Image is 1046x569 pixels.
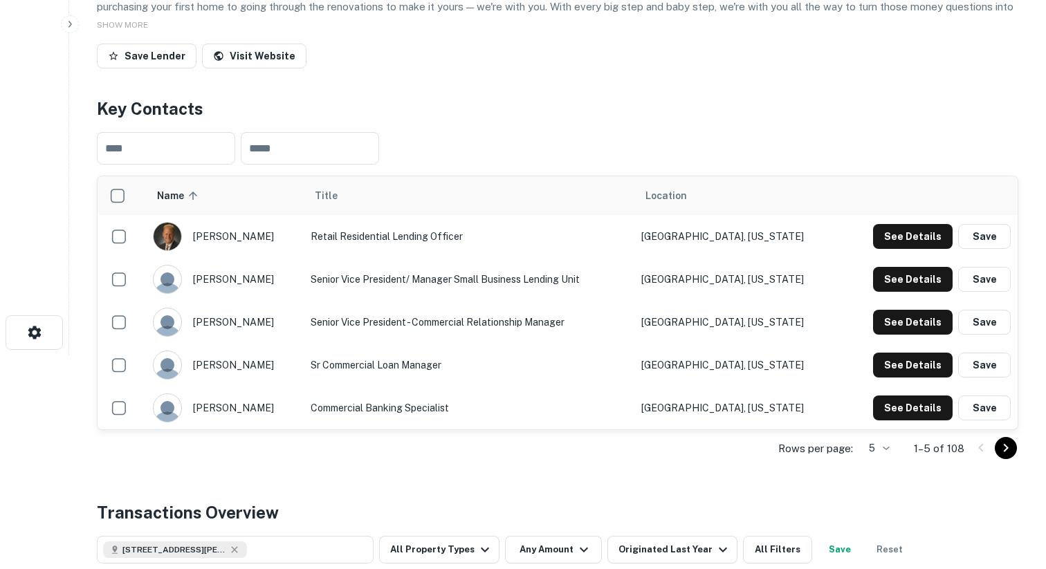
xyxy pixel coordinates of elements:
[914,440,964,457] p: 1–5 of 108
[618,541,731,558] div: Originated Last Year
[304,176,634,215] th: Title
[122,543,226,556] span: [STREET_ADDRESS][PERSON_NAME]
[873,224,953,249] button: See Details
[304,258,634,301] td: Senior Vice President/ Manager Small Business Lending Unit
[146,176,304,215] th: Name
[873,395,953,420] button: See Details
[153,222,297,251] div: [PERSON_NAME]
[379,536,499,563] button: All Property Types
[154,394,181,422] img: 9c8pery4andzj6ohjkjp54ma2
[154,351,181,379] img: 9c8pery4andzj6ohjkjp54ma2
[154,265,181,293] img: 9c8pery4andzj6ohjkjp54ma2
[97,96,1018,121] h4: Key Contacts
[98,176,1018,429] div: scrollable content
[634,215,841,258] td: [GEOGRAPHIC_DATA], [US_STATE]
[958,310,1011,335] button: Save
[304,344,634,386] td: Sr Commercial Loan Manager
[97,536,374,563] button: [STREET_ADDRESS][PERSON_NAME]
[958,267,1011,292] button: Save
[157,187,202,204] span: Name
[958,353,1011,377] button: Save
[645,187,687,204] span: Location
[778,440,853,457] p: Rows per page:
[634,344,841,386] td: [GEOGRAPHIC_DATA], [US_STATE]
[202,44,306,68] a: Visit Website
[873,353,953,377] button: See Details
[958,395,1011,420] button: Save
[859,438,892,458] div: 5
[818,536,862,563] button: Save your search to get updates of matches that match your search criteria.
[304,386,634,429] td: Commercial Banking Specialist
[315,187,356,204] span: Title
[634,258,841,301] td: [GEOGRAPHIC_DATA], [US_STATE]
[154,308,181,336] img: 9c8pery4andzj6ohjkjp54ma2
[634,176,841,215] th: Location
[97,20,148,30] span: SHOW MORE
[154,223,181,250] img: 1516473984457
[153,308,297,337] div: [PERSON_NAME]
[873,310,953,335] button: See Details
[505,536,602,563] button: Any Amount
[958,224,1011,249] button: Save
[153,393,297,422] div: [PERSON_NAME]
[607,536,737,563] button: Originated Last Year
[743,536,812,563] button: All Filters
[873,267,953,292] button: See Details
[868,536,912,563] button: Reset
[97,500,279,525] h4: Transactions Overview
[634,386,841,429] td: [GEOGRAPHIC_DATA], [US_STATE]
[304,215,634,258] td: Retail Residential Lending Officer
[304,301,634,344] td: Senior Vice President - Commercial Relationship Manager
[153,351,297,380] div: [PERSON_NAME]
[634,301,841,344] td: [GEOGRAPHIC_DATA], [US_STATE]
[995,437,1017,459] button: Go to next page
[977,458,1046,525] iframe: Chat Widget
[153,265,297,294] div: [PERSON_NAME]
[97,44,196,68] button: Save Lender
